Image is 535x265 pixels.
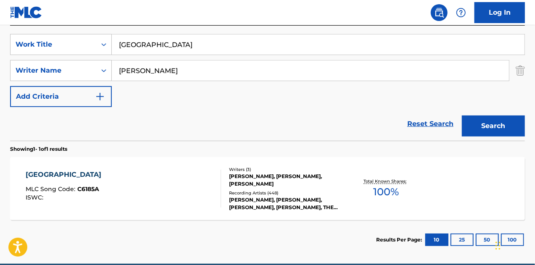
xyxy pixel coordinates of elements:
[10,145,67,153] p: Showing 1 - 1 of 1 results
[10,86,112,107] button: Add Criteria
[229,166,343,173] div: Writers ( 3 )
[10,6,42,18] img: MLC Logo
[495,233,501,258] div: Drag
[26,170,105,180] div: [GEOGRAPHIC_DATA]
[493,225,535,265] iframe: Chat Widget
[403,115,458,133] a: Reset Search
[451,234,474,246] button: 25
[229,196,343,211] div: [PERSON_NAME], [PERSON_NAME], [PERSON_NAME], [PERSON_NAME], THE [PERSON_NAME]
[434,8,444,18] img: search
[95,92,105,102] img: 9d2ae6d4665cec9f34b9.svg
[516,60,525,81] img: Delete Criterion
[26,185,77,193] span: MLC Song Code :
[77,185,99,193] span: C6185A
[453,4,469,21] div: Help
[462,115,525,136] button: Search
[425,234,448,246] button: 10
[229,190,343,196] div: Recording Artists ( 448 )
[476,234,499,246] button: 50
[474,2,525,23] a: Log In
[229,173,343,188] div: [PERSON_NAME], [PERSON_NAME], [PERSON_NAME]
[456,8,466,18] img: help
[376,236,424,244] p: Results Per Page:
[10,34,525,141] form: Search Form
[16,66,91,76] div: Writer Name
[16,39,91,50] div: Work Title
[364,178,409,184] p: Total Known Shares:
[26,194,45,201] span: ISWC :
[374,184,399,199] span: 100 %
[431,4,448,21] a: Public Search
[10,157,525,220] a: [GEOGRAPHIC_DATA]MLC Song Code:C6185AISWC:Writers (3)[PERSON_NAME], [PERSON_NAME], [PERSON_NAME]R...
